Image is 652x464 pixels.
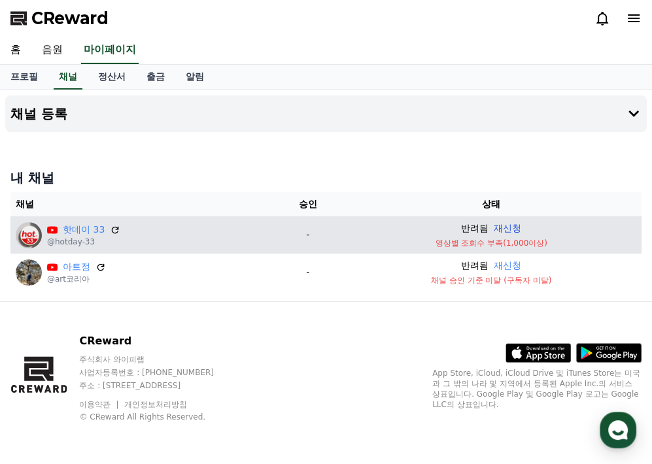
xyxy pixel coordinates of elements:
p: © CReward All Rights Reserved. [79,412,239,422]
h4: 채널 등록 [10,107,67,121]
a: 마이페이지 [81,37,139,64]
p: 주식회사 와이피랩 [79,354,239,365]
p: - [280,228,335,242]
a: 채널 [54,65,82,90]
p: @art코리아 [47,274,106,284]
span: CReward [31,8,109,29]
th: 상태 [341,192,642,216]
a: 아트정 [63,260,90,274]
a: 알림 [175,65,214,90]
p: CReward [79,333,239,349]
a: 정산서 [88,65,136,90]
span: 대화 [120,376,135,386]
img: 아트정 [16,259,42,286]
img: 핫데이 33 [16,222,42,248]
p: 사업자등록번호 : [PHONE_NUMBER] [79,367,239,378]
a: CReward [10,8,109,29]
p: 반려됨 [461,259,489,273]
h4: 내 채널 [10,169,642,187]
a: 개인정보처리방침 [124,400,187,409]
a: 대화 [86,356,169,388]
th: 채널 [10,192,275,216]
button: 채널 등록 [5,95,647,132]
p: 주소 : [STREET_ADDRESS] [79,380,239,391]
p: App Store, iCloud, iCloud Drive 및 iTunes Store는 미국과 그 밖의 나라 및 지역에서 등록된 Apple Inc.의 서비스 상표입니다. Goo... [432,368,642,410]
a: 홈 [4,356,86,388]
a: 음원 [31,37,73,64]
th: 승인 [275,192,341,216]
p: - [280,265,335,279]
span: 설정 [202,375,218,386]
button: 재신청 [494,222,521,235]
p: @hotday-33 [47,237,120,247]
a: 이용약관 [79,400,120,409]
a: 핫데이 33 [63,223,105,237]
a: 설정 [169,356,251,388]
p: 채널 승인 기준 미달 (구독자 미달) [346,275,636,286]
button: 재신청 [494,259,521,273]
p: 반려됨 [461,222,489,235]
a: 출금 [136,65,175,90]
span: 홈 [41,375,49,386]
p: 영상별 조회수 부족(1,000이상) [346,238,636,248]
